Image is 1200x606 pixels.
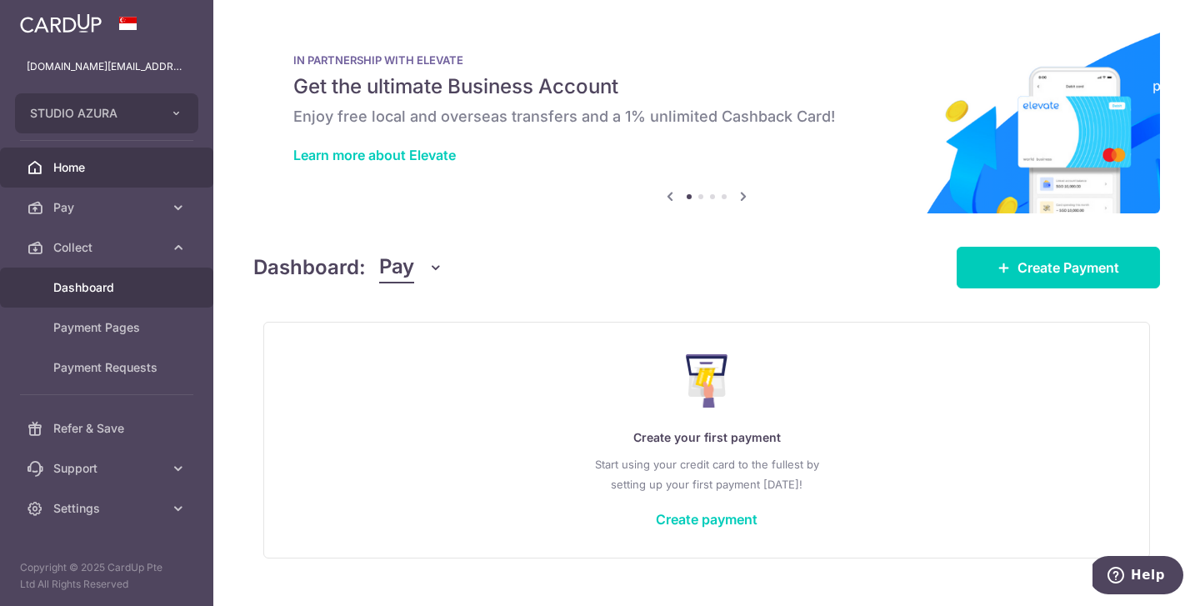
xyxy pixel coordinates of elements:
[53,500,163,517] span: Settings
[293,107,1120,127] h6: Enjoy free local and overseas transfers and a 1% unlimited Cashback Card!
[379,252,414,283] span: Pay
[15,93,198,133] button: STUDIO AZURA
[53,319,163,336] span: Payment Pages
[30,105,153,122] span: STUDIO AZURA
[293,147,456,163] a: Learn more about Elevate
[293,73,1120,100] h5: Get the ultimate Business Account
[53,460,163,477] span: Support
[1092,556,1183,598] iframe: Opens a widget where you can find more information
[53,420,163,437] span: Refer & Save
[686,354,728,408] img: Make Payment
[53,159,163,176] span: Home
[1017,258,1119,278] span: Create Payment
[297,428,1116,448] p: Create your first payment
[957,247,1160,288] a: Create Payment
[53,239,163,256] span: Collect
[53,279,163,296] span: Dashboard
[53,359,163,376] span: Payment Requests
[27,58,187,75] p: [DOMAIN_NAME][EMAIL_ADDRESS][DOMAIN_NAME]
[53,199,163,216] span: Pay
[253,27,1160,213] img: Renovation banner
[253,253,366,283] h4: Dashboard:
[379,252,443,283] button: Pay
[297,454,1116,494] p: Start using your credit card to the fullest by setting up your first payment [DATE]!
[656,511,757,528] a: Create payment
[20,13,102,33] img: CardUp
[293,53,1120,67] p: IN PARTNERSHIP WITH ELEVATE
